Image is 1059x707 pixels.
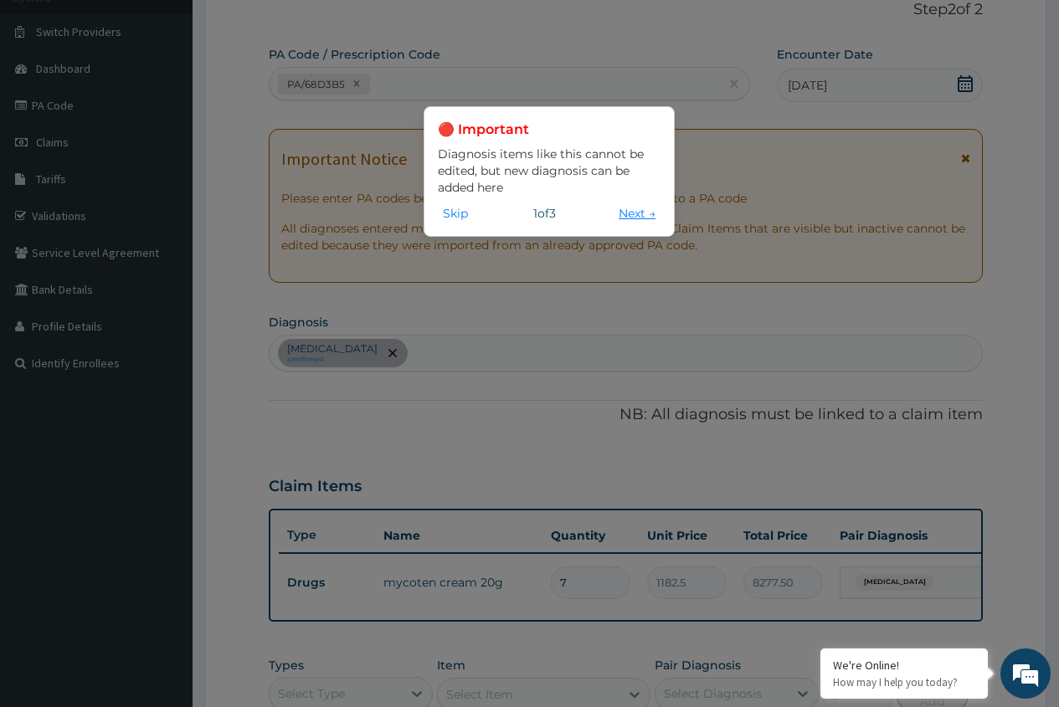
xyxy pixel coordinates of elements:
h3: 🔴 Important [438,120,661,139]
textarea: Type your message and hit 'Enter' [8,457,319,515]
button: Skip [438,204,473,223]
img: d_794563401_company_1708531726252_794563401 [31,84,68,126]
div: Chat with us now [87,94,281,115]
span: We're online! [97,211,231,380]
div: We're Online! [833,658,975,673]
span: 1 of 3 [533,205,556,222]
p: Diagnosis items like this cannot be edited, but new diagnosis can be added here [438,146,661,196]
p: How may I help you today? [833,675,975,689]
button: Next → [614,204,661,223]
div: Minimize live chat window [275,8,315,49]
